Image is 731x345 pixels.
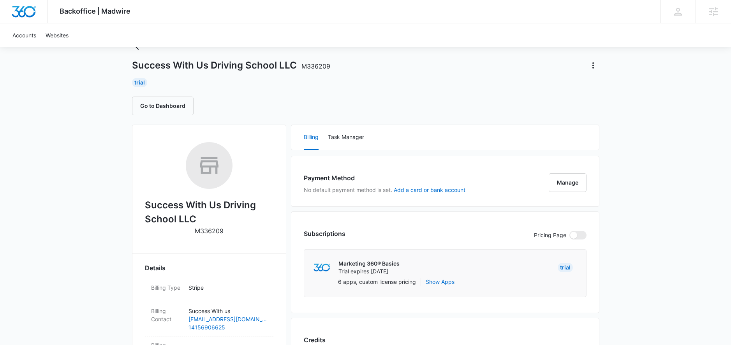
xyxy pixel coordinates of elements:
[534,231,566,239] p: Pricing Page
[188,323,267,331] a: 14156906625
[145,263,166,273] span: Details
[132,97,194,115] button: Go to Dashboard
[314,264,330,272] img: marketing360Logo
[587,59,599,72] button: Actions
[41,23,73,47] a: Websites
[338,278,416,286] p: 6 apps, custom license pricing
[304,173,465,183] h3: Payment Method
[304,229,345,238] h3: Subscriptions
[394,187,465,193] button: Add a card or bank account
[301,62,330,70] span: M336209
[8,23,41,47] a: Accounts
[145,198,273,226] h2: Success With Us Driving School LLC
[151,307,182,323] dt: Billing Contact
[145,279,273,302] div: Billing TypeStripe
[188,307,267,315] p: Success With us
[195,226,224,236] p: M336209
[151,283,182,292] dt: Billing Type
[132,60,330,71] h1: Success With Us Driving School LLC
[132,78,147,87] div: Trial
[145,302,273,336] div: Billing ContactSuccess With us[EMAIL_ADDRESS][DOMAIN_NAME]14156906625
[60,7,130,15] span: Backoffice | Madwire
[304,335,326,345] h3: Credits
[188,283,267,292] p: Stripe
[338,268,400,275] p: Trial expires [DATE]
[304,125,319,150] button: Billing
[304,186,465,194] p: No default payment method is set.
[558,263,573,272] div: Trial
[549,173,587,192] button: Manage
[338,260,400,268] p: Marketing 360® Basics
[328,125,364,150] button: Task Manager
[188,315,267,323] a: [EMAIL_ADDRESS][DOMAIN_NAME]
[426,278,454,286] button: Show Apps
